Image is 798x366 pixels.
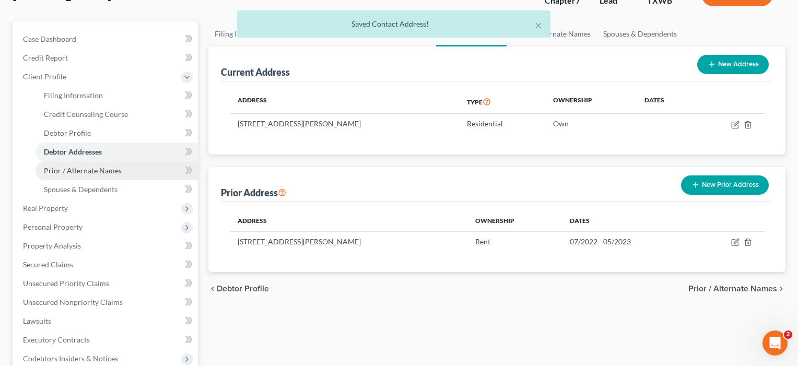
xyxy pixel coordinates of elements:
[23,335,90,344] span: Executory Contracts
[23,34,76,43] span: Case Dashboard
[545,90,636,114] th: Ownership
[15,330,198,349] a: Executory Contracts
[23,279,109,288] span: Unsecured Priority Claims
[36,105,198,124] a: Credit Counseling Course
[459,114,545,134] td: Residential
[245,19,542,29] div: Saved Contact Address!
[229,90,459,114] th: Address
[44,166,122,175] span: Prior / Alternate Names
[44,185,118,194] span: Spouses & Dependents
[23,53,68,62] span: Credit Report
[23,204,68,212] span: Real Property
[15,293,198,312] a: Unsecured Nonpriority Claims
[208,285,217,293] i: chevron_left
[36,180,198,199] a: Spouses & Dependents
[44,110,128,119] span: Credit Counseling Course
[762,330,788,356] iframe: Intercom live chat
[636,90,696,114] th: Dates
[36,86,198,105] a: Filing Information
[44,91,103,100] span: Filing Information
[467,231,562,251] td: Rent
[44,128,91,137] span: Debtor Profile
[23,260,73,269] span: Secured Claims
[15,312,198,330] a: Lawsuits
[36,124,198,143] a: Debtor Profile
[681,175,769,195] button: New Prior Address
[784,330,792,339] span: 2
[229,231,467,251] td: [STREET_ADDRESS][PERSON_NAME]
[23,222,83,231] span: Personal Property
[467,210,562,231] th: Ownership
[221,66,290,78] div: Current Address
[15,49,198,67] a: Credit Report
[229,210,467,231] th: Address
[221,186,286,199] div: Prior Address
[23,354,118,363] span: Codebtors Insiders & Notices
[15,255,198,274] a: Secured Claims
[23,316,51,325] span: Lawsuits
[688,285,785,293] button: Prior / Alternate Names chevron_right
[545,114,636,134] td: Own
[229,114,459,134] td: [STREET_ADDRESS][PERSON_NAME]
[44,147,102,156] span: Debtor Addresses
[15,274,198,293] a: Unsecured Priority Claims
[217,285,269,293] span: Debtor Profile
[459,90,545,114] th: Type
[15,237,198,255] a: Property Analysis
[23,298,123,306] span: Unsecured Nonpriority Claims
[36,143,198,161] a: Debtor Addresses
[561,231,694,251] td: 07/2022 - 05/2023
[688,285,777,293] span: Prior / Alternate Names
[535,19,542,31] button: ×
[208,285,269,293] button: chevron_left Debtor Profile
[777,285,785,293] i: chevron_right
[36,161,198,180] a: Prior / Alternate Names
[561,210,694,231] th: Dates
[697,55,769,74] button: New Address
[23,72,66,81] span: Client Profile
[23,241,81,250] span: Property Analysis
